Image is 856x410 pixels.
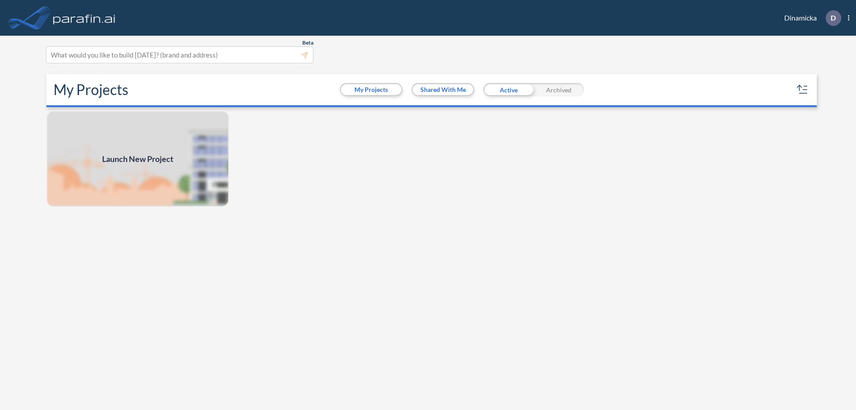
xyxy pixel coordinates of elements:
[53,81,128,98] h2: My Projects
[534,83,584,96] div: Archived
[483,83,534,96] div: Active
[341,84,401,95] button: My Projects
[795,83,810,97] button: sort
[302,39,313,46] span: Beta
[51,9,117,27] img: logo
[102,153,173,165] span: Launch New Project
[46,111,229,207] img: add
[46,111,229,207] a: Launch New Project
[771,10,849,26] div: Dinamicka
[413,84,473,95] button: Shared With Me
[831,14,836,22] p: D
